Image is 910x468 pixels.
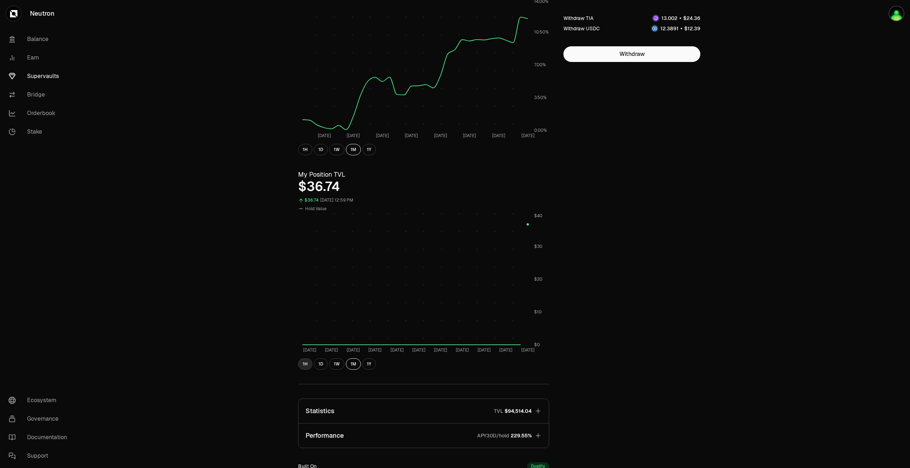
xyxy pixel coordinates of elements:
a: Governance [3,410,77,428]
button: 1H [298,144,312,155]
tspan: [DATE] [434,133,447,139]
div: Withdraw TIA [563,15,593,22]
tspan: 10.50% [534,29,549,35]
div: Withdraw USDC [563,25,600,32]
button: PerformanceAPY30D/hold229.55% [298,423,549,448]
tspan: [DATE] [521,347,535,353]
tspan: [DATE] [347,133,360,139]
a: Stake [3,123,77,141]
p: Statistics [306,406,334,416]
a: Orderbook [3,104,77,123]
button: 1D [314,358,328,370]
button: 1D [314,144,328,155]
p: Performance [306,431,344,441]
span: Hold Value [305,206,327,212]
tspan: 3.50% [534,95,547,100]
button: 1M [346,358,361,370]
a: Earn [3,48,77,67]
tspan: [DATE] [456,347,469,353]
img: Wallet 1 [889,6,904,21]
a: Ecosystem [3,391,77,410]
tspan: [DATE] [303,347,316,353]
tspan: [DATE] [325,347,338,353]
div: $36.74 [305,196,319,204]
tspan: [DATE] [477,347,491,353]
tspan: [DATE] [492,133,505,139]
tspan: [DATE] [412,347,425,353]
tspan: [DATE] [405,133,418,139]
tspan: 7.00% [534,62,546,68]
button: 1Y [362,144,376,155]
tspan: [DATE] [318,133,331,139]
span: 229.55% [511,432,532,439]
p: APY30D/hold [477,432,509,439]
p: TVL [494,407,503,415]
h3: My Position TVL [298,170,549,180]
tspan: $30 [534,244,542,249]
div: $36.74 [298,180,549,194]
tspan: $10 [534,309,542,315]
tspan: $0 [534,342,540,348]
img: TIA Logo [653,15,659,21]
button: 1W [329,358,344,370]
tspan: 0.00% [534,128,547,133]
tspan: $40 [534,213,542,219]
img: USDC Logo [652,26,658,31]
a: Support [3,447,77,465]
span: $94,514.04 [505,407,532,415]
a: Balance [3,30,77,48]
tspan: [DATE] [390,347,404,353]
a: Bridge [3,85,77,104]
button: 1M [346,144,361,155]
div: [DATE] 12:59 PM [320,196,353,204]
a: Supervaults [3,67,77,85]
button: StatisticsTVL$94,514.04 [298,399,549,423]
tspan: [DATE] [347,347,360,353]
tspan: [DATE] [521,133,535,139]
button: 1Y [362,358,376,370]
tspan: [DATE] [463,133,476,139]
tspan: [DATE] [376,133,389,139]
button: 1H [298,358,312,370]
tspan: $20 [534,276,542,282]
tspan: [DATE] [368,347,382,353]
tspan: [DATE] [434,347,447,353]
a: Documentation [3,428,77,447]
button: Withdraw [563,46,700,62]
tspan: [DATE] [499,347,512,353]
button: 1W [329,144,344,155]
